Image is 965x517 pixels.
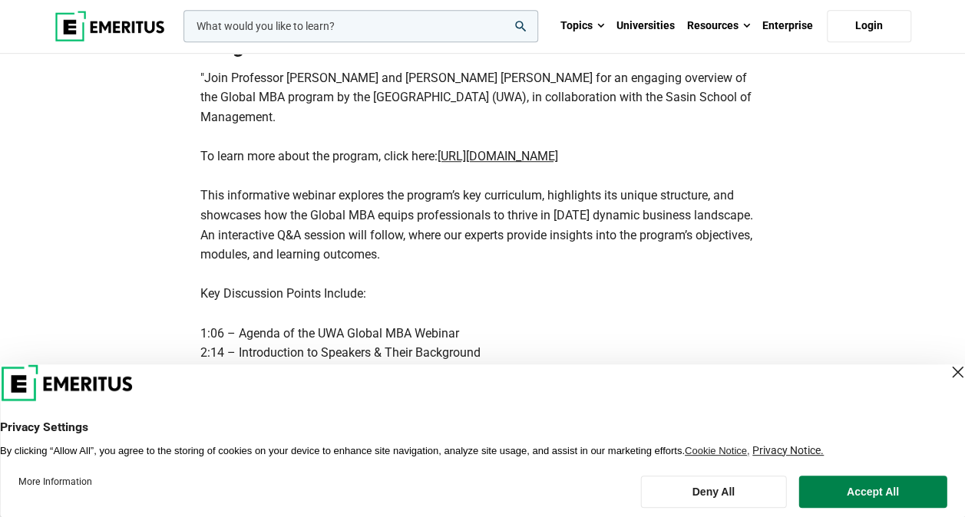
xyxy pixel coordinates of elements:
[183,10,538,42] input: woocommerce-product-search-field-0
[827,10,911,42] a: Login
[438,149,558,163] a: [URL][DOMAIN_NAME]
